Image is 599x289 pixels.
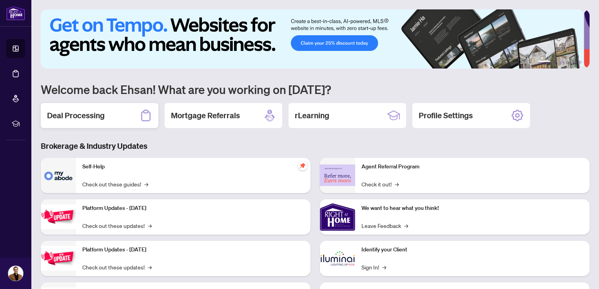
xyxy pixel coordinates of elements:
span: → [144,180,148,188]
a: Check out these guides!→ [82,180,148,188]
p: Platform Updates - [DATE] [82,246,304,254]
button: 6 [579,61,582,64]
img: We want to hear what you think! [320,199,355,235]
span: → [382,263,386,271]
h2: Mortgage Referrals [171,110,240,121]
img: Self-Help [41,158,76,193]
button: Open asap [568,262,591,285]
span: pushpin [298,161,307,170]
button: 1 [538,61,550,64]
p: Agent Referral Program [361,163,583,171]
h2: Profile Settings [419,110,473,121]
img: Slide 0 [41,9,584,69]
img: Profile Icon [8,266,23,281]
img: logo [6,6,25,20]
a: Check out these updates!→ [82,263,152,271]
h2: Deal Processing [47,110,105,121]
p: Identify your Client [361,246,583,254]
p: We want to hear what you think! [361,204,583,213]
span: → [148,263,152,271]
h3: Brokerage & Industry Updates [41,141,590,152]
span: → [404,221,408,230]
a: Check out these updates!→ [82,221,152,230]
img: Identify your Client [320,241,355,276]
button: 5 [572,61,575,64]
button: 3 [560,61,563,64]
a: Sign In!→ [361,263,386,271]
a: Leave Feedback→ [361,221,408,230]
img: Agent Referral Program [320,164,355,186]
a: Check it out!→ [361,180,399,188]
p: Self-Help [82,163,304,171]
p: Platform Updates - [DATE] [82,204,304,213]
img: Platform Updates - July 21, 2025 [41,204,76,229]
button: 4 [566,61,569,64]
img: Platform Updates - July 8, 2025 [41,246,76,271]
h1: Welcome back Ehsan! What are you working on [DATE]? [41,82,590,97]
h2: rLearning [295,110,329,121]
button: 2 [554,61,557,64]
span: → [148,221,152,230]
span: → [395,180,399,188]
